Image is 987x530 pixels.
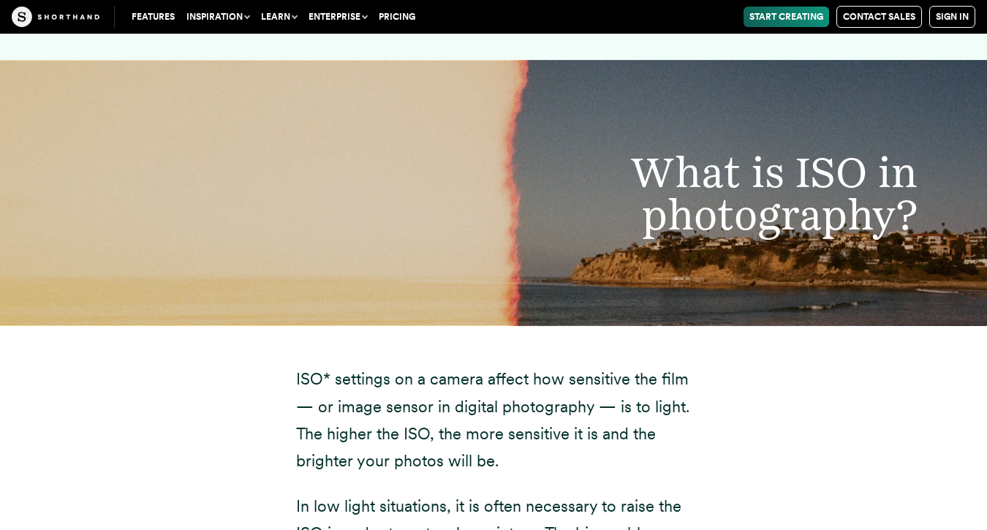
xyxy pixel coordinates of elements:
[303,7,373,27] button: Enterprise
[418,151,947,236] h2: What is ISO in photography?
[181,7,255,27] button: Inspiration
[255,7,303,27] button: Learn
[744,7,829,27] a: Start Creating
[373,7,421,27] a: Pricing
[929,6,975,28] a: Sign in
[126,7,181,27] a: Features
[12,7,99,27] img: The Craft
[836,6,922,28] a: Contact Sales
[296,366,691,475] p: ISO* settings on a camera affect how sensitive the film — or image sensor in digital photography ...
